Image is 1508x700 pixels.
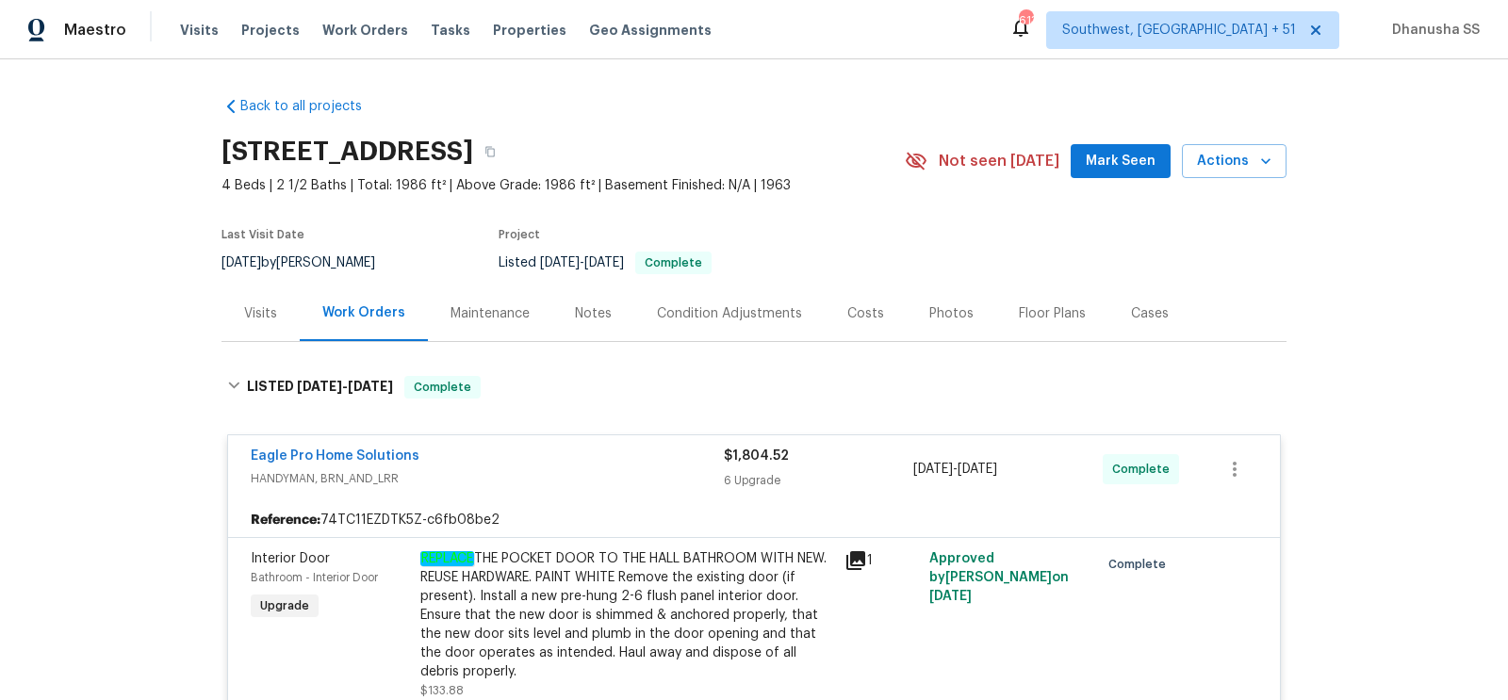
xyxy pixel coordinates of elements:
[958,463,997,476] span: [DATE]
[540,256,580,269] span: [DATE]
[64,21,126,40] span: Maestro
[1131,304,1169,323] div: Cases
[1197,150,1271,173] span: Actions
[251,449,419,463] a: Eagle Pro Home Solutions
[540,256,624,269] span: -
[657,304,802,323] div: Condition Adjustments
[724,471,913,490] div: 6 Upgrade
[221,97,402,116] a: Back to all projects
[1385,21,1480,40] span: Dhanusha SS
[420,551,474,566] em: REPLACE
[589,21,712,40] span: Geo Assignments
[322,303,405,322] div: Work Orders
[221,252,398,274] div: by [PERSON_NAME]
[473,135,507,169] button: Copy Address
[244,304,277,323] div: Visits
[584,256,624,269] span: [DATE]
[251,469,724,488] span: HANDYMAN, BRN_AND_LRR
[251,511,320,529] b: Reference:
[221,142,473,161] h2: [STREET_ADDRESS]
[913,463,953,476] span: [DATE]
[251,552,330,565] span: Interior Door
[348,380,393,393] span: [DATE]
[1071,144,1171,179] button: Mark Seen
[847,304,884,323] div: Costs
[844,549,918,572] div: 1
[420,549,833,681] div: THE POCKET DOOR TO THE HALL BATHROOM WITH NEW. REUSE HARDWARE. PAINT WHITE Remove the existing do...
[253,596,317,615] span: Upgrade
[1108,555,1173,574] span: Complete
[1112,460,1177,479] span: Complete
[180,21,219,40] span: Visits
[499,229,540,240] span: Project
[1019,304,1086,323] div: Floor Plans
[1086,150,1156,173] span: Mark Seen
[499,256,712,269] span: Listed
[724,449,789,463] span: $1,804.52
[493,21,566,40] span: Properties
[929,304,974,323] div: Photos
[1182,144,1287,179] button: Actions
[221,176,905,195] span: 4 Beds | 2 1/2 Baths | Total: 1986 ft² | Above Grade: 1986 ft² | Basement Finished: N/A | 1963
[1019,11,1032,30] div: 613
[247,376,393,399] h6: LISTED
[228,503,1280,537] div: 74TC11EZDTK5Z-c6fb08be2
[913,460,997,479] span: -
[221,357,1287,417] div: LISTED [DATE]-[DATE]Complete
[575,304,612,323] div: Notes
[431,24,470,37] span: Tasks
[929,590,972,603] span: [DATE]
[297,380,393,393] span: -
[241,21,300,40] span: Projects
[406,378,479,397] span: Complete
[221,256,261,269] span: [DATE]
[322,21,408,40] span: Work Orders
[251,572,378,583] span: Bathroom - Interior Door
[297,380,342,393] span: [DATE]
[1062,21,1296,40] span: Southwest, [GEOGRAPHIC_DATA] + 51
[420,685,464,696] span: $133.88
[939,152,1059,171] span: Not seen [DATE]
[637,257,710,269] span: Complete
[451,304,530,323] div: Maintenance
[221,229,304,240] span: Last Visit Date
[929,552,1069,603] span: Approved by [PERSON_NAME] on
